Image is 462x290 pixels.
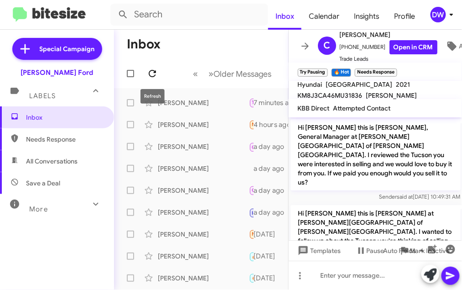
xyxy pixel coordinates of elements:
[389,40,437,54] a: Open in CRM
[379,193,460,200] span: Sender [DATE] 10:49:31 AM
[252,275,268,281] span: 🔥 Hot
[29,205,48,213] span: More
[26,157,78,166] span: All Conversations
[26,179,60,188] span: Save a Deal
[254,98,305,107] div: 7 minutes ago
[249,97,254,108] div: I will be there around 6pm [DATE]
[289,243,348,259] button: Templates
[301,3,347,30] a: Calendar
[214,69,272,79] span: Older Messages
[252,187,276,193] span: Call Them
[340,29,437,40] span: [PERSON_NAME]
[348,243,392,259] button: Pause
[249,206,254,218] div: Inbound Call
[203,64,277,83] button: Next
[332,69,351,77] small: 🔥 Hot
[254,186,292,195] div: a day ago
[423,7,452,22] button: DW
[158,98,249,107] div: [PERSON_NAME]
[21,68,93,77] div: [PERSON_NAME] Ford
[29,92,56,100] span: Labels
[249,250,254,262] div: Inbound Call
[376,243,435,259] button: Auto Fields
[298,80,322,89] span: Hyundai
[298,91,363,100] span: KM8J3CA46MU31836
[110,4,268,26] input: Search
[296,243,341,259] span: Templates
[193,68,198,79] span: «
[252,254,268,260] span: 🔥 Hot
[252,121,291,127] span: Needs Response
[397,193,413,200] span: said at
[249,164,254,173] div: not intetested at this time. was just collecting info for a school project
[384,243,427,259] span: Auto Fields
[298,69,328,77] small: Try Pausing
[396,80,410,89] span: 2021
[254,142,292,151] div: a day ago
[254,274,283,283] div: [DATE]
[26,113,104,122] span: Inbox
[431,7,446,22] div: DW
[127,37,161,52] h1: Inbox
[291,119,461,190] p: Hi [PERSON_NAME] this is [PERSON_NAME], General Manager at [PERSON_NAME][GEOGRAPHIC_DATA] of [PER...
[252,231,291,237] span: Needs Response
[252,210,276,216] span: Important
[268,3,301,30] a: Inbox
[158,252,249,261] div: [PERSON_NAME]
[140,89,165,104] div: Refresh
[291,205,461,267] p: Hi [PERSON_NAME] this is [PERSON_NAME] at [PERSON_NAME][GEOGRAPHIC_DATA] of [PERSON_NAME][GEOGRAP...
[387,3,423,30] a: Profile
[26,135,104,144] span: Needs Response
[254,230,283,239] div: [DATE]
[347,3,387,30] a: Insights
[12,38,102,60] a: Special Campaign
[254,252,283,261] div: [DATE]
[298,104,330,112] span: KBB Direct
[209,68,214,79] span: »
[158,274,249,283] div: [PERSON_NAME]
[366,91,417,100] span: [PERSON_NAME]
[158,230,249,239] div: [PERSON_NAME]
[333,104,391,112] span: Attempted Contact
[323,38,330,53] span: C
[355,69,397,77] small: Needs Response
[188,64,204,83] button: Previous
[158,164,249,173] div: [PERSON_NAME]
[252,100,279,105] span: Try Pausing
[254,208,292,217] div: a day ago
[249,229,254,239] div: Yes. I'm aware that it sold.
[340,40,437,54] span: [PHONE_NUMBER]
[158,142,249,151] div: [PERSON_NAME]
[254,120,298,129] div: 4 hours ago
[40,44,95,53] span: Special Campaign
[188,64,277,83] nav: Page navigation example
[252,144,276,150] span: Call Them
[254,164,292,173] div: a day ago
[249,185,254,195] div: Hey, can you give me a call on my mobile at [PHONE_NUMBER]. I'm just driving at the moment and ca...
[326,80,393,89] span: [GEOGRAPHIC_DATA]
[249,141,254,152] div: Inbound Call
[158,208,249,217] div: [PERSON_NAME]
[249,273,254,283] div: If I can get an estimate I agree with I'll be down there before you guys close [DATE]
[340,54,437,63] span: Trade Leads
[249,119,254,130] div: 👍
[158,120,249,129] div: [PERSON_NAME]
[158,186,249,195] div: [PERSON_NAME]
